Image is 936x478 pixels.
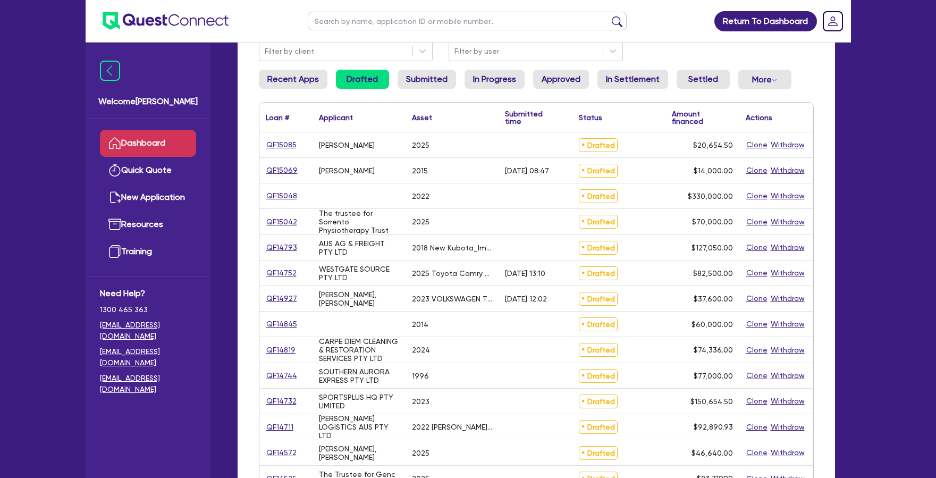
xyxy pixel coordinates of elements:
a: QF15048 [266,190,298,202]
div: 2025 [412,217,429,226]
span: Drafted [579,343,618,357]
a: In Progress [465,70,525,89]
div: 2015 [412,166,428,175]
span: $70,000.00 [692,217,733,226]
div: Asset [412,114,432,121]
button: Withdraw [770,421,805,433]
img: icon-menu-close [100,61,120,81]
div: 2025 Toyota Camry Hybrid [412,269,492,278]
div: [PERSON_NAME] LOGISTICS AUS PTY LTD [319,414,399,440]
div: Status [579,114,602,121]
button: Withdraw [770,164,805,177]
button: Withdraw [770,318,805,330]
button: Withdraw [770,370,805,382]
div: 2024 [412,346,430,354]
div: [DATE] 08:47 [505,166,549,175]
span: $20,654.50 [693,141,733,149]
a: Return To Dashboard [714,11,817,31]
span: $37,600.00 [694,295,733,303]
button: Clone [746,267,768,279]
a: QF14927 [266,292,298,305]
a: Approved [533,70,589,89]
button: Clone [746,421,768,433]
div: [DATE] 13:10 [505,269,545,278]
a: QF15069 [266,164,298,177]
div: Loan # [266,114,289,121]
a: Drafted [336,70,389,89]
a: Recent Apps [259,70,327,89]
button: Clone [746,318,768,330]
span: $14,000.00 [694,166,733,175]
span: 1300 465 363 [100,304,196,315]
a: QF14732 [266,395,297,407]
a: Submitted [398,70,456,89]
a: QF15042 [266,216,298,228]
a: New Application [100,184,196,211]
div: [PERSON_NAME], [PERSON_NAME] [319,445,399,462]
span: $150,654.50 [690,397,733,406]
button: Clone [746,139,768,151]
a: [EMAIL_ADDRESS][DOMAIN_NAME] [100,320,196,342]
span: Drafted [579,369,618,383]
div: SPORTSPLUS HQ PTY LIMITED [319,393,399,410]
img: quick-quote [108,164,121,177]
button: Clone [746,292,768,305]
a: QF15085 [266,139,297,151]
a: QF14711 [266,421,294,433]
img: training [108,245,121,258]
img: quest-connect-logo-blue [103,12,229,30]
a: Dropdown toggle [819,7,847,35]
a: QF14793 [266,241,298,254]
a: [EMAIL_ADDRESS][DOMAIN_NAME] [100,346,196,368]
a: Dashboard [100,130,196,157]
span: Welcome [PERSON_NAME] [98,95,198,108]
button: Withdraw [770,395,805,407]
button: Dropdown toggle [738,70,791,89]
button: Withdraw [770,292,805,305]
span: Drafted [579,189,618,203]
a: Resources [100,211,196,238]
span: Drafted [579,446,618,460]
a: Training [100,238,196,265]
a: In Settlement [597,70,668,89]
div: Amount financed [672,110,733,125]
button: Clone [746,395,768,407]
span: Drafted [579,395,618,408]
div: 2022 [PERSON_NAME] TAUTLINER B DROP DECK MEZZ TRIAXLE [412,423,492,431]
span: $82,500.00 [693,269,733,278]
span: Drafted [579,164,618,178]
button: Withdraw [770,139,805,151]
span: Drafted [579,266,618,280]
div: [DATE] 12:02 [505,295,547,303]
a: [EMAIL_ADDRESS][DOMAIN_NAME] [100,373,196,395]
span: $74,336.00 [694,346,733,354]
div: [PERSON_NAME] [319,166,375,175]
a: QF14819 [266,344,296,356]
span: Drafted [579,138,618,152]
button: Withdraw [770,241,805,254]
a: QF14744 [266,370,298,382]
button: Clone [746,190,768,202]
span: Drafted [579,292,618,306]
span: Drafted [579,317,618,331]
span: Need Help? [100,287,196,300]
div: [PERSON_NAME], [PERSON_NAME] [319,290,399,307]
div: AUS AG & FREIGHT PTY LTD [319,239,399,256]
img: resources [108,218,121,231]
span: Drafted [579,215,618,229]
span: $92,890.93 [694,423,733,431]
button: Withdraw [770,216,805,228]
div: SOUTHERN AURORA EXPRESS PTY LTD [319,367,399,384]
div: 2014 [412,320,428,329]
img: new-application [108,191,121,204]
div: Actions [746,114,772,121]
div: [PERSON_NAME] [319,141,375,149]
div: Submitted time [505,110,556,125]
a: Quick Quote [100,157,196,184]
div: 2025 [412,449,429,457]
div: WESTGATE SOURCE PTY LTD [319,265,399,282]
span: $60,000.00 [692,320,733,329]
button: Clone [746,370,768,382]
div: 2025 [412,141,429,149]
button: Clone [746,344,768,356]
